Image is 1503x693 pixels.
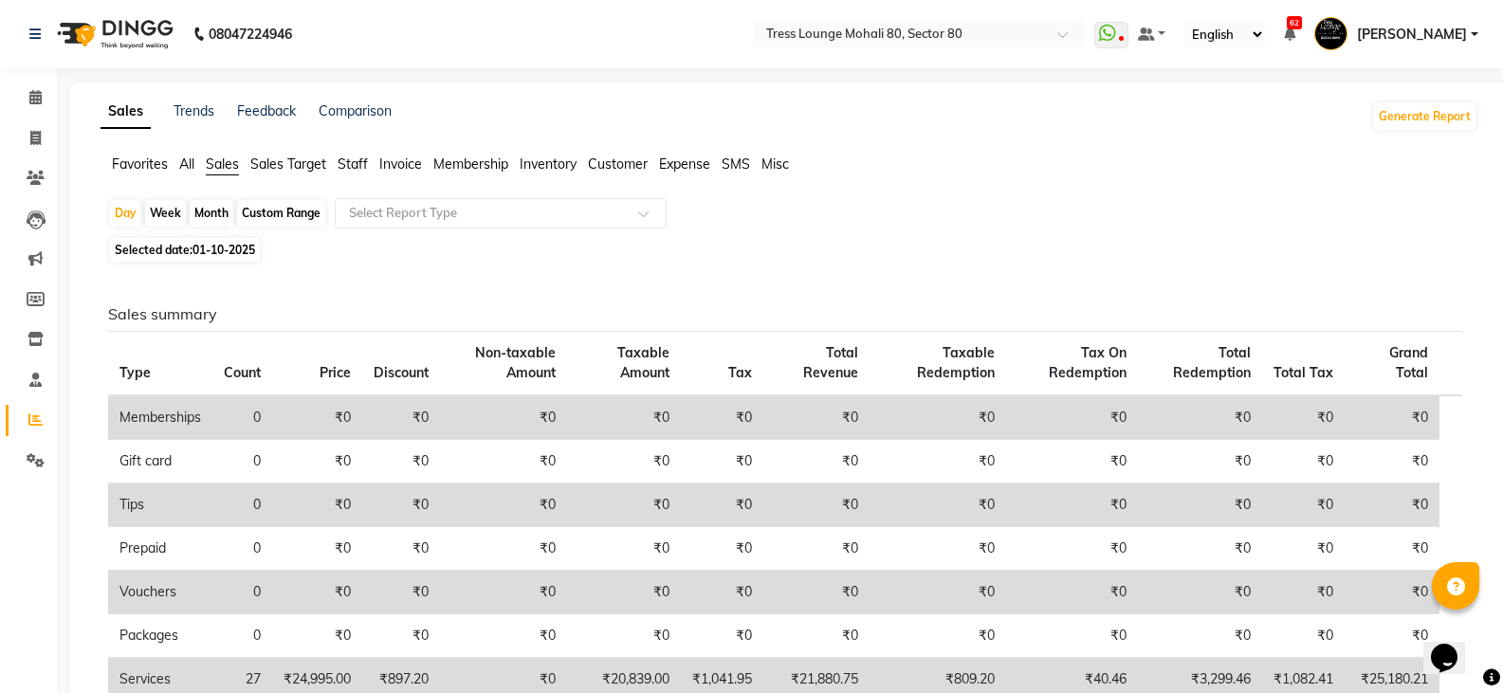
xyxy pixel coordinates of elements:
td: ₹0 [1006,527,1139,571]
td: 0 [212,527,272,571]
img: Pardeep [1314,17,1347,50]
td: Prepaid [108,527,212,571]
button: Generate Report [1374,103,1476,130]
h6: Sales summary [108,305,1462,323]
td: ₹0 [1138,483,1262,527]
span: Tax [728,364,752,381]
td: ₹0 [567,483,682,527]
span: Favorites [112,155,168,173]
span: SMS [722,155,750,173]
span: All [179,155,194,173]
td: ₹0 [1345,395,1439,440]
a: Trends [174,102,214,119]
td: ₹0 [1262,571,1345,614]
td: ₹0 [1345,614,1439,658]
td: ₹0 [1138,527,1262,571]
td: ₹0 [440,483,567,527]
span: Price [320,364,351,381]
td: ₹0 [1262,395,1345,440]
td: ₹0 [1345,440,1439,483]
td: ₹0 [1006,440,1139,483]
span: Misc [761,155,789,173]
td: Vouchers [108,571,212,614]
td: ₹0 [681,571,763,614]
td: 0 [212,483,272,527]
td: ₹0 [567,440,682,483]
span: Grand Total [1389,344,1428,381]
td: ₹0 [1345,571,1439,614]
td: ₹0 [1262,440,1345,483]
td: ₹0 [1345,483,1439,527]
td: ₹0 [362,483,440,527]
td: ₹0 [870,614,1006,658]
div: Month [190,200,233,227]
td: ₹0 [1006,395,1139,440]
td: ₹0 [681,440,763,483]
span: Customer [588,155,648,173]
td: ₹0 [870,571,1006,614]
td: Packages [108,614,212,658]
span: 62 [1287,16,1302,29]
td: ₹0 [763,614,869,658]
td: ₹0 [870,395,1006,440]
td: ₹0 [1006,483,1139,527]
div: Custom Range [237,200,325,227]
td: ₹0 [440,614,567,658]
span: Sales Target [250,155,326,173]
td: ₹0 [1262,483,1345,527]
span: Inventory [520,155,577,173]
td: ₹0 [272,440,362,483]
span: Count [224,364,261,381]
span: Taxable Redemption [917,344,995,381]
td: ₹0 [567,395,682,440]
td: ₹0 [681,395,763,440]
td: ₹0 [1138,395,1262,440]
td: ₹0 [362,571,440,614]
span: Membership [433,155,508,173]
b: 08047224946 [209,8,292,61]
td: ₹0 [272,483,362,527]
td: ₹0 [272,614,362,658]
td: ₹0 [440,440,567,483]
span: Type [119,364,151,381]
td: ₹0 [681,614,763,658]
td: Memberships [108,395,212,440]
td: ₹0 [1262,527,1345,571]
td: ₹0 [1138,571,1262,614]
td: ₹0 [1345,527,1439,571]
a: 62 [1284,26,1295,43]
td: ₹0 [567,527,682,571]
td: ₹0 [763,395,869,440]
td: ₹0 [362,395,440,440]
td: ₹0 [681,483,763,527]
td: ₹0 [763,527,869,571]
td: ₹0 [362,614,440,658]
span: Selected date: [110,238,260,262]
td: ₹0 [440,395,567,440]
span: Total Revenue [803,344,858,381]
td: ₹0 [763,483,869,527]
td: ₹0 [272,571,362,614]
a: Sales [101,95,151,129]
td: 0 [212,571,272,614]
td: ₹0 [681,527,763,571]
td: ₹0 [1006,571,1139,614]
td: ₹0 [870,527,1006,571]
img: logo [48,8,178,61]
td: Tips [108,483,212,527]
td: 0 [212,395,272,440]
td: ₹0 [763,440,869,483]
iframe: chat widget [1423,617,1484,674]
span: Non-taxable Amount [475,344,556,381]
td: 0 [212,614,272,658]
td: Gift card [108,440,212,483]
td: ₹0 [763,571,869,614]
span: Total Tax [1274,364,1333,381]
span: [PERSON_NAME] [1357,25,1467,45]
span: Staff [338,155,368,173]
span: Expense [659,155,710,173]
td: ₹0 [870,440,1006,483]
td: ₹0 [1138,614,1262,658]
span: Taxable Amount [617,344,669,381]
span: Tax On Redemption [1049,344,1127,381]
